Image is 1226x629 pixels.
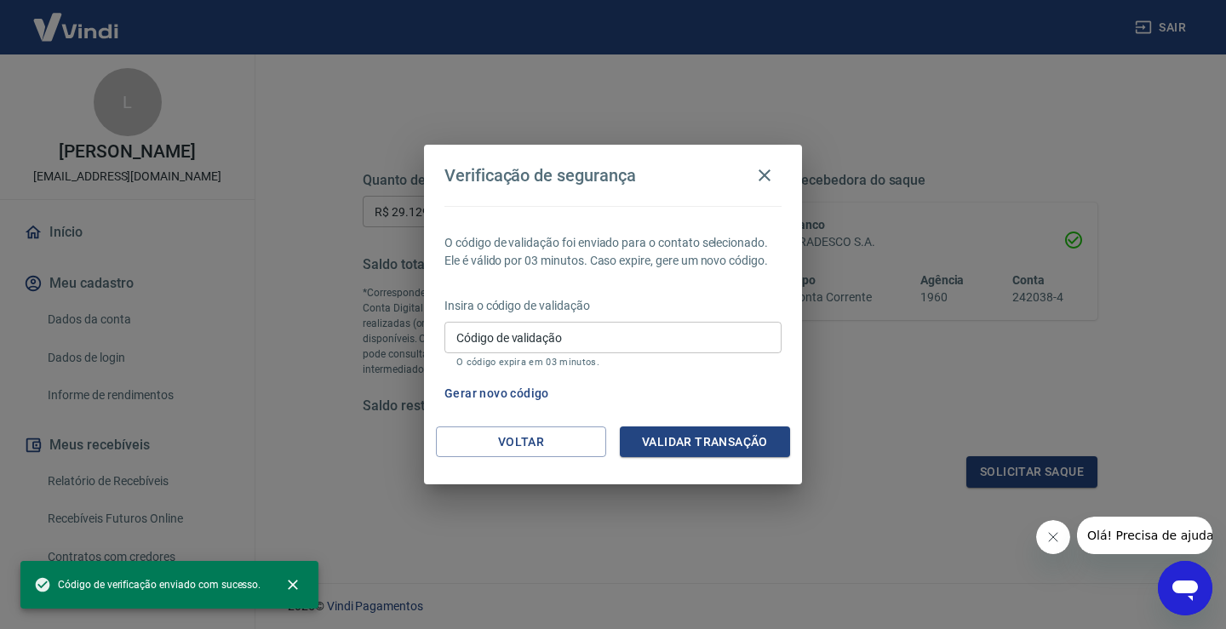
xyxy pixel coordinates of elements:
[274,566,312,603] button: close
[1158,561,1212,615] iframe: Botão para abrir a janela de mensagens
[10,12,143,26] span: Olá! Precisa de ajuda?
[456,357,770,368] p: O código expira em 03 minutos.
[444,234,782,270] p: O código de validação foi enviado para o contato selecionado. Ele é válido por 03 minutos. Caso e...
[436,426,606,458] button: Voltar
[1077,517,1212,554] iframe: Mensagem da empresa
[34,576,261,593] span: Código de verificação enviado com sucesso.
[1036,520,1070,554] iframe: Fechar mensagem
[438,378,556,409] button: Gerar novo código
[444,297,782,315] p: Insira o código de validação
[620,426,790,458] button: Validar transação
[444,165,636,186] h4: Verificação de segurança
